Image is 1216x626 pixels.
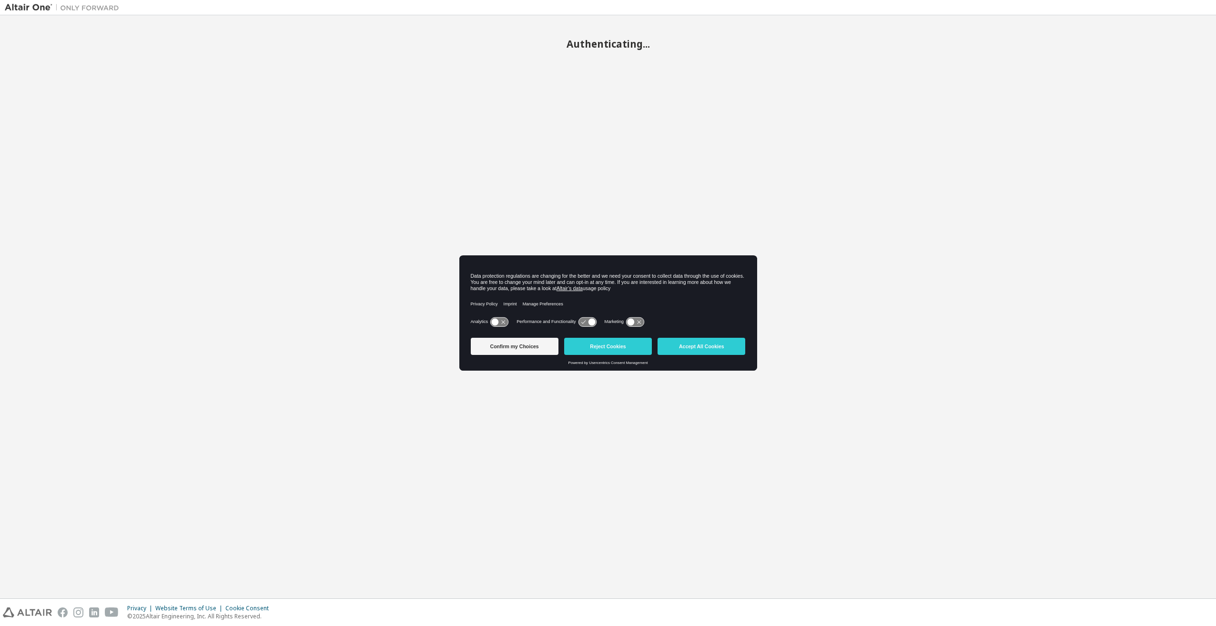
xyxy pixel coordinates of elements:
img: youtube.svg [105,607,119,617]
p: © 2025 Altair Engineering, Inc. All Rights Reserved. [127,612,274,620]
div: Privacy [127,605,155,612]
img: linkedin.svg [89,607,99,617]
div: Cookie Consent [225,605,274,612]
img: facebook.svg [58,607,68,617]
img: Altair One [5,3,124,12]
div: Website Terms of Use [155,605,225,612]
h2: Authenticating... [5,38,1211,50]
img: altair_logo.svg [3,607,52,617]
img: instagram.svg [73,607,83,617]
